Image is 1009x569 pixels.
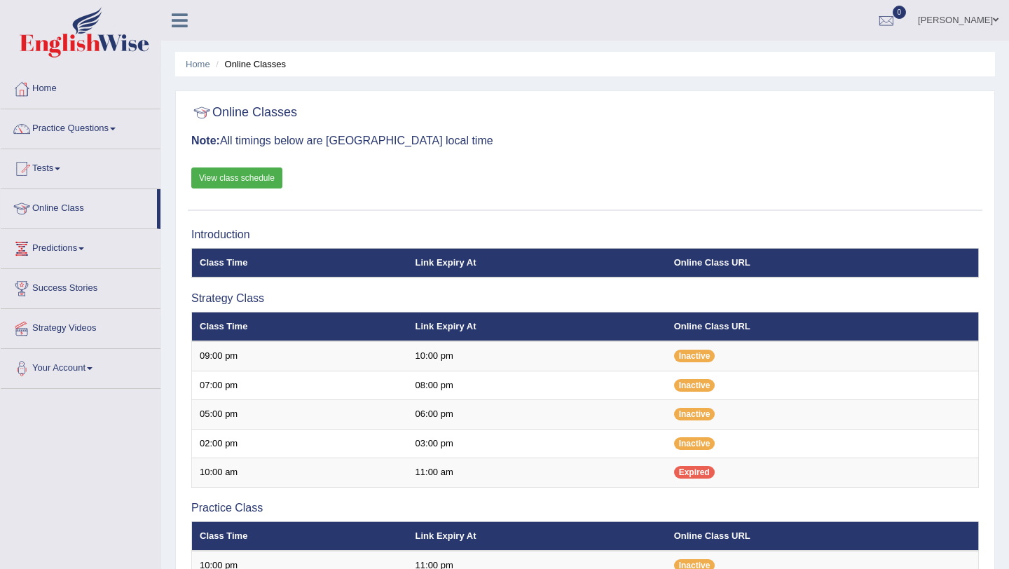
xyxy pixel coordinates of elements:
span: 0 [893,6,907,19]
th: Link Expiry At [408,248,666,277]
span: Inactive [674,437,715,450]
td: 02:00 pm [192,429,408,458]
a: View class schedule [191,167,282,188]
a: Online Class [1,189,157,224]
td: 10:00 am [192,458,408,488]
a: Tests [1,149,160,184]
th: Online Class URL [666,248,979,277]
h2: Online Classes [191,102,297,123]
h3: Practice Class [191,502,979,514]
b: Note: [191,135,220,146]
th: Online Class URL [666,312,979,341]
span: Inactive [674,408,715,420]
td: 08:00 pm [408,371,666,400]
a: Your Account [1,349,160,384]
th: Online Class URL [666,521,979,551]
a: Success Stories [1,269,160,304]
td: 11:00 am [408,458,666,488]
a: Home [186,59,210,69]
th: Link Expiry At [408,521,666,551]
span: Inactive [674,379,715,392]
th: Link Expiry At [408,312,666,341]
span: Expired [674,466,715,479]
td: 10:00 pm [408,341,666,371]
a: Practice Questions [1,109,160,144]
a: Home [1,69,160,104]
th: Class Time [192,521,408,551]
h3: Introduction [191,228,979,241]
h3: All timings below are [GEOGRAPHIC_DATA] local time [191,135,979,147]
td: 06:00 pm [408,400,666,430]
th: Class Time [192,312,408,341]
td: 07:00 pm [192,371,408,400]
h3: Strategy Class [191,292,979,305]
li: Online Classes [212,57,286,71]
a: Predictions [1,229,160,264]
span: Inactive [674,350,715,362]
th: Class Time [192,248,408,277]
td: 03:00 pm [408,429,666,458]
td: 09:00 pm [192,341,408,371]
a: Strategy Videos [1,309,160,344]
td: 05:00 pm [192,400,408,430]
